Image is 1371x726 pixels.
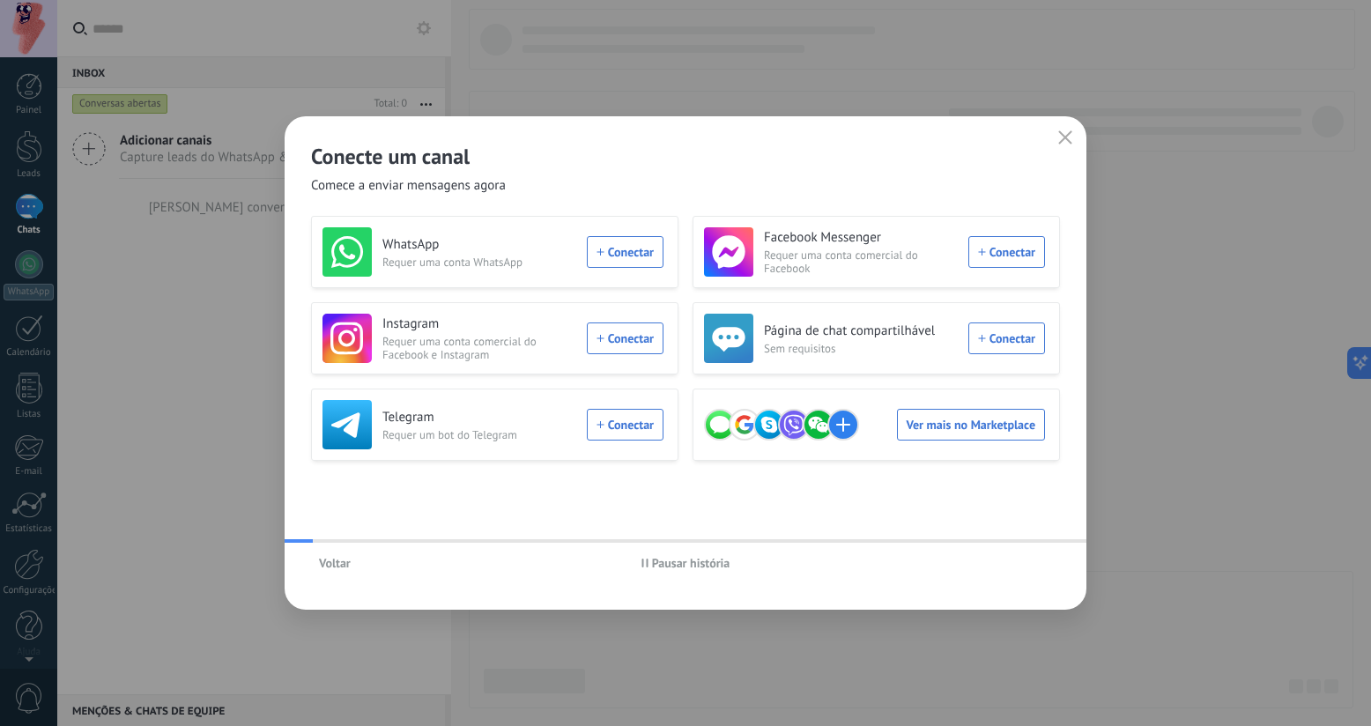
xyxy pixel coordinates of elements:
button: Pausar história [634,550,738,576]
span: Requer um bot do Telegram [382,428,576,441]
span: Requer uma conta WhatsApp [382,256,576,269]
span: Voltar [319,557,351,569]
h3: Página de chat compartilhável [764,322,958,340]
span: Comece a enviar mensagens agora [311,177,506,195]
span: Pausar história [652,557,730,569]
span: Requer uma conta comercial do Facebook e Instagram [382,335,576,361]
h3: Instagram [382,315,576,333]
h3: WhatsApp [382,236,576,254]
button: Voltar [311,550,359,576]
h3: Telegram [382,409,576,426]
h2: Conecte um canal [311,143,1060,170]
span: Sem requisitos [764,342,958,355]
span: Requer uma conta comercial do Facebook [764,248,958,275]
h3: Facebook Messenger [764,229,958,247]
